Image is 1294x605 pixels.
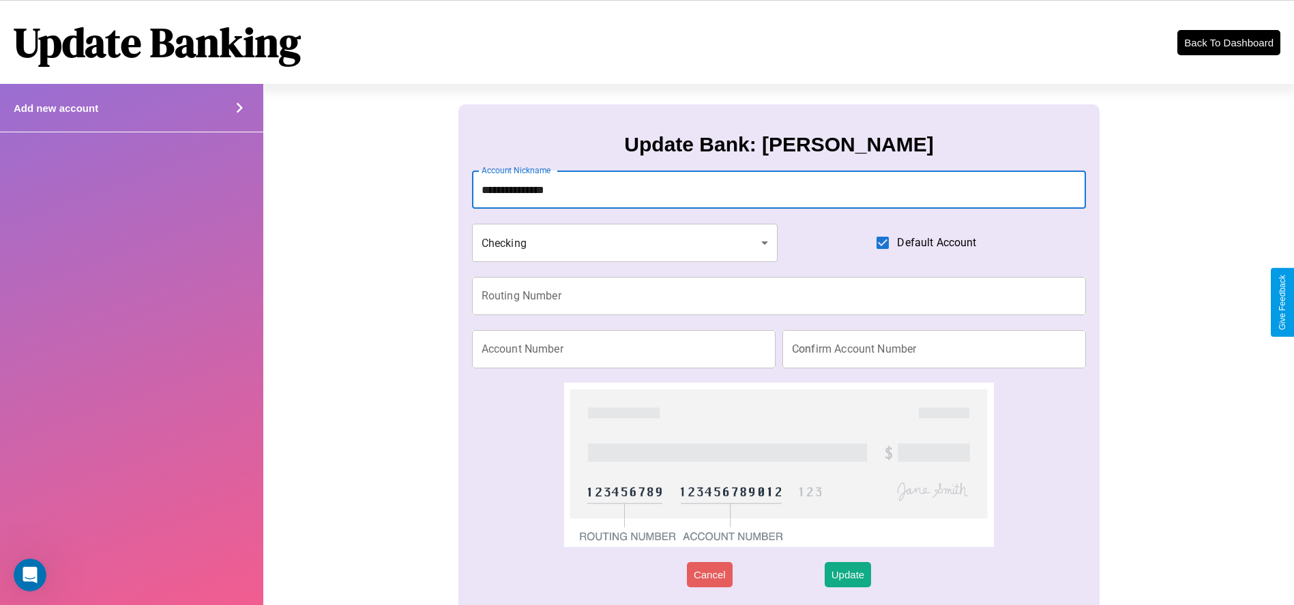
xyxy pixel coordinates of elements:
[1278,275,1287,330] div: Give Feedback
[687,562,733,587] button: Cancel
[482,164,551,176] label: Account Nickname
[14,102,98,114] h4: Add new account
[1177,30,1280,55] button: Back To Dashboard
[472,224,778,262] div: Checking
[14,559,46,591] iframe: Intercom live chat
[624,133,933,156] h3: Update Bank: [PERSON_NAME]
[14,14,301,70] h1: Update Banking
[564,383,995,547] img: check
[825,562,871,587] button: Update
[897,235,976,251] span: Default Account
